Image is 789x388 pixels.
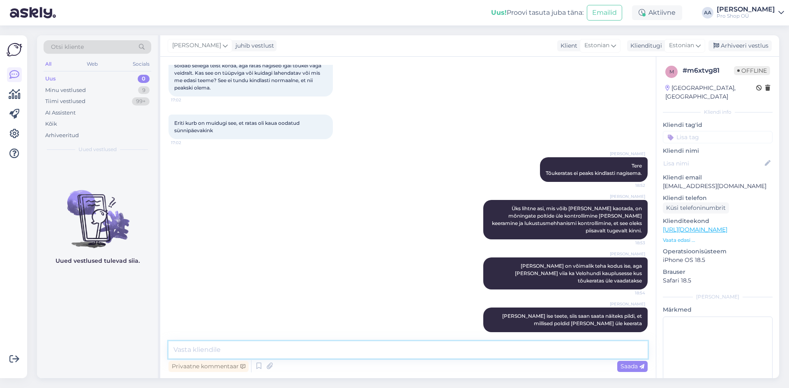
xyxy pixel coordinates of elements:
p: Kliendi telefon [663,194,773,202]
p: [EMAIL_ADDRESS][DOMAIN_NAME] [663,182,773,191]
a: [PERSON_NAME]Pro Shop OÜ [717,6,784,19]
p: Kliendi nimi [663,147,773,155]
div: AA [702,7,713,18]
span: Uued vestlused [78,146,117,153]
span: [PERSON_NAME] ise teete, siis saan saata näiteks pildi, et millised poldid [PERSON_NAME] üle keerata [502,313,643,326]
span: Estonian [584,41,609,50]
div: # m6xtvg81 [683,66,734,76]
button: Emailid [587,5,622,21]
div: Arhiveeri vestlus [708,40,772,51]
span: [PERSON_NAME] [610,151,645,157]
span: 17:02 [171,140,202,146]
div: 0 [138,75,150,83]
p: Kliendi email [663,173,773,182]
div: [PERSON_NAME] [717,6,775,13]
span: m [669,69,674,75]
span: Estonian [669,41,694,50]
div: Küsi telefoninumbrit [663,202,729,214]
div: Klient [557,41,577,50]
img: No chats [37,175,158,249]
p: Klienditeekond [663,217,773,225]
span: Offline [734,66,770,75]
span: Saada [621,363,644,370]
p: Märkmed [663,305,773,314]
input: Lisa tag [663,131,773,143]
span: 18:55 [614,333,645,339]
div: Proovi tasuta juba täna: [491,8,584,18]
span: 18:54 [614,290,645,296]
span: Eriti kurb on muidugi see, et ratas oli kaua oodatud sünnipäevakink [174,120,301,133]
span: [PERSON_NAME] on võimalik teha kodus ise, aga [PERSON_NAME] viia ka Velohundi kauplusesse kus tõu... [515,263,643,284]
span: 18:53 [614,240,645,246]
span: [PERSON_NAME] [610,193,645,200]
span: 18:52 [614,182,645,188]
p: Brauser [663,268,773,276]
input: Lisa nimi [663,159,763,168]
p: Safari 18.5 [663,276,773,285]
div: Arhiveeritud [45,131,79,140]
div: Kõik [45,120,57,128]
img: Askly Logo [7,42,22,57]
div: Pro Shop OÜ [717,13,775,19]
div: Uus [45,75,56,83]
div: Klienditugi [627,41,662,50]
p: Vaata edasi ... [663,236,773,244]
div: AI Assistent [45,109,76,117]
a: [URL][DOMAIN_NAME] [663,226,727,233]
div: Tiimi vestlused [45,97,85,106]
p: Kliendi tag'id [663,121,773,129]
span: Tere! Tellisime teilt hiljuti Micro Neochrome tõukeratta. Laps sõidab sellega teist korda, aga ra... [174,55,323,91]
div: Minu vestlused [45,86,86,94]
div: Kliendi info [663,108,773,116]
div: Aktiivne [632,5,682,20]
p: iPhone OS 18.5 [663,256,773,264]
div: Web [85,59,99,69]
div: 99+ [132,97,150,106]
span: [PERSON_NAME] [172,41,221,50]
div: [GEOGRAPHIC_DATA], [GEOGRAPHIC_DATA] [665,84,756,101]
span: Otsi kliente [51,43,84,51]
span: Üks lihtne asi, mis võib [PERSON_NAME] kaotada, on mõningate poltide üle kontrollimine [PERSON_NA... [492,205,643,234]
div: Socials [131,59,151,69]
div: [PERSON_NAME] [663,293,773,301]
span: [PERSON_NAME] [610,301,645,307]
div: All [44,59,53,69]
span: 17:02 [171,97,202,103]
div: Privaatne kommentaar [168,361,249,372]
div: 9 [138,86,150,94]
p: Operatsioonisüsteem [663,247,773,256]
b: Uus! [491,9,507,16]
span: [PERSON_NAME] [610,251,645,257]
p: Uued vestlused tulevad siia. [55,257,140,265]
div: juhib vestlust [232,41,274,50]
